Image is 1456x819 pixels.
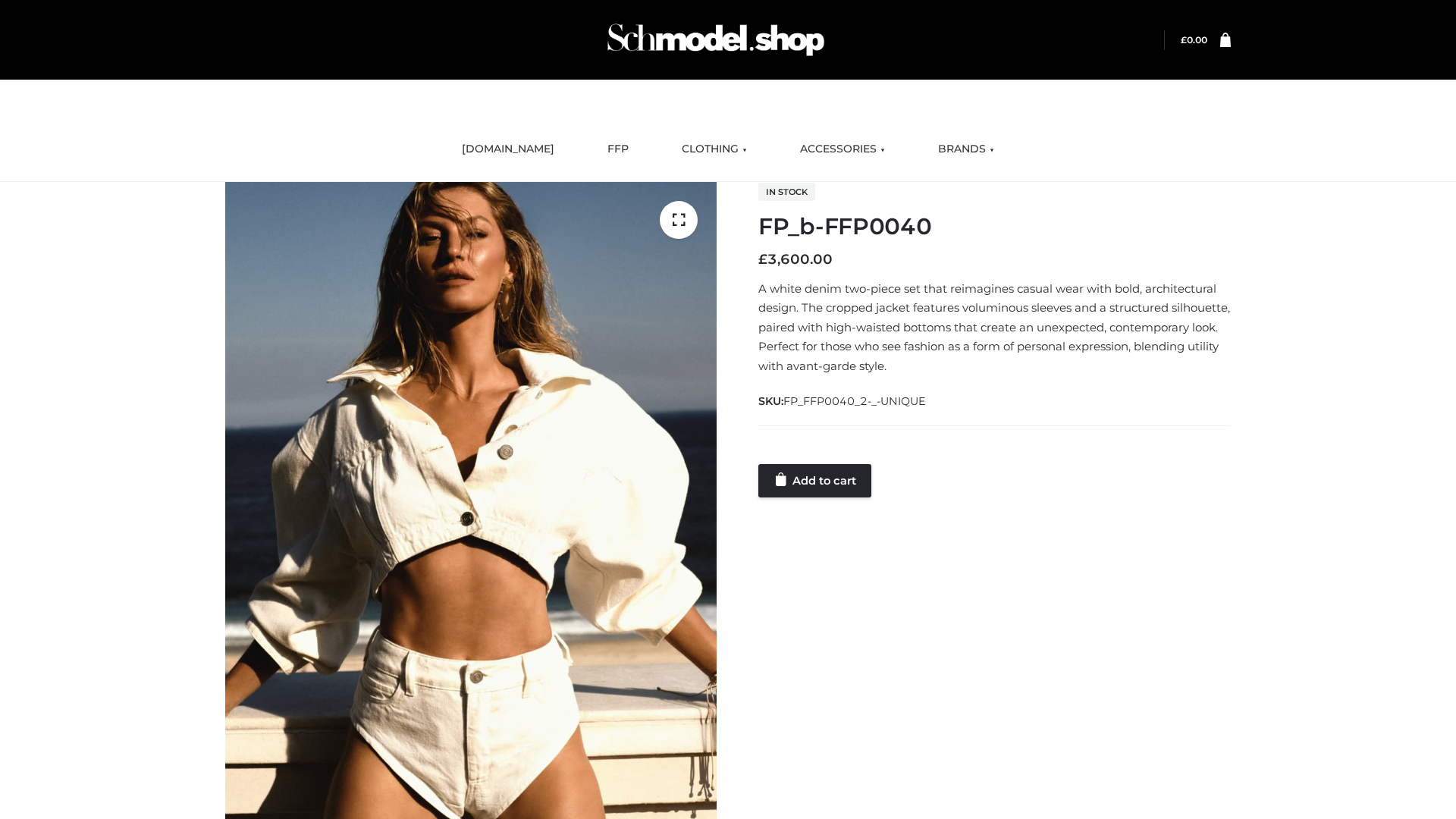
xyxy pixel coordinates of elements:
img: Schmodel Admin 964 [602,10,830,70]
a: [DOMAIN_NAME] [450,133,566,166]
bdi: 3,600.00 [758,251,833,268]
p: A white denim two-piece set that reimagines casual wear with bold, architectural design. The crop... [758,279,1231,376]
span: £ [1181,34,1187,45]
span: FP_FFP0040_2-_-UNIQUE [783,394,926,408]
span: £ [758,251,767,268]
a: BRANDS [927,133,1006,166]
a: CLOTHING [670,133,758,166]
a: FFP [596,133,640,166]
h1: FP_b-FFP0040 [758,213,1231,240]
a: Add to cart [758,464,871,497]
span: SKU: [758,392,927,410]
bdi: 0.00 [1181,34,1207,45]
a: ACCESSORIES [789,133,896,166]
span: In stock [758,183,815,201]
a: £0.00 [1181,34,1207,45]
